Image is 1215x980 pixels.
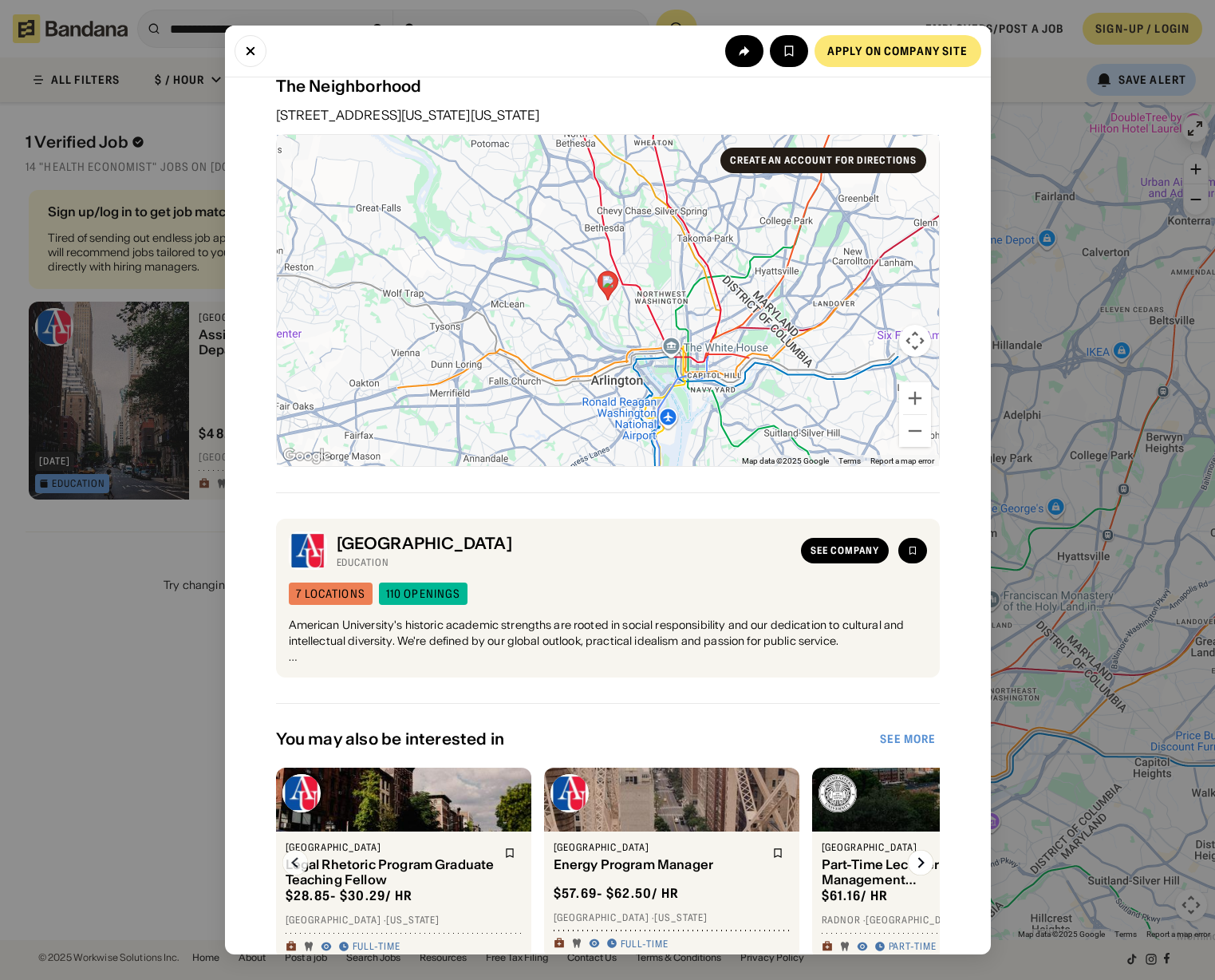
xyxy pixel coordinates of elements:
div: $ 57.69 - $62.50 / hr [554,885,680,902]
button: Map camera controls [899,325,931,357]
img: Left Arrow [282,850,308,875]
button: Zoom in [899,382,931,414]
div: See more [880,733,937,745]
div: [GEOGRAPHIC_DATA] [822,841,1031,854]
a: Open this area in Google Maps (opens a new window) [281,445,333,466]
div: Part-Time Lecturer - Project Management ([GEOGRAPHIC_DATA]) [822,857,1031,887]
img: American University logo [282,774,321,812]
div: $ 28.85 - $30.29 / hr [286,887,413,904]
span: Map data ©2025 Google [742,456,829,465]
div: You may also be interested in [276,729,877,749]
div: Full-time [621,938,669,950]
div: [GEOGRAPHIC_DATA] [337,534,791,553]
div: Energy Program Manager [554,857,763,872]
div: [GEOGRAPHIC_DATA] · [US_STATE] [554,911,790,924]
img: American University logo [289,531,327,570]
div: 110 openings [386,588,460,599]
div: Apply on company site [827,45,968,57]
div: Education [337,556,791,569]
img: Google [281,445,333,466]
div: [GEOGRAPHIC_DATA] · [US_STATE] [286,914,522,927]
button: Close [235,35,266,67]
a: Terms (opens in new tab) [838,456,861,465]
div: The Neighborhood [276,77,940,96]
div: Create an account for directions [730,156,917,165]
img: Right Arrow [908,850,933,875]
a: Report a map error [870,456,934,465]
div: [GEOGRAPHIC_DATA] [286,841,495,854]
div: $ 61.16 / hr [822,887,889,904]
div: [STREET_ADDRESS][US_STATE][US_STATE] [276,109,940,121]
div: Full-time [353,940,401,953]
img: Northeastern University logo [819,774,857,812]
div: [GEOGRAPHIC_DATA] [554,841,763,854]
div: Part-time [889,940,937,953]
div: Legal Rhetoric Program Graduate Teaching Fellow [286,857,495,887]
div: Radnor · [GEOGRAPHIC_DATA] [822,914,1058,927]
button: Zoom out [899,415,931,447]
div: American University's historic academic strengths are rooted in social responsibility and our ded... [289,618,927,665]
div: See company [811,546,879,555]
img: American University logo [550,774,589,812]
div: 7 locations [296,588,365,599]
